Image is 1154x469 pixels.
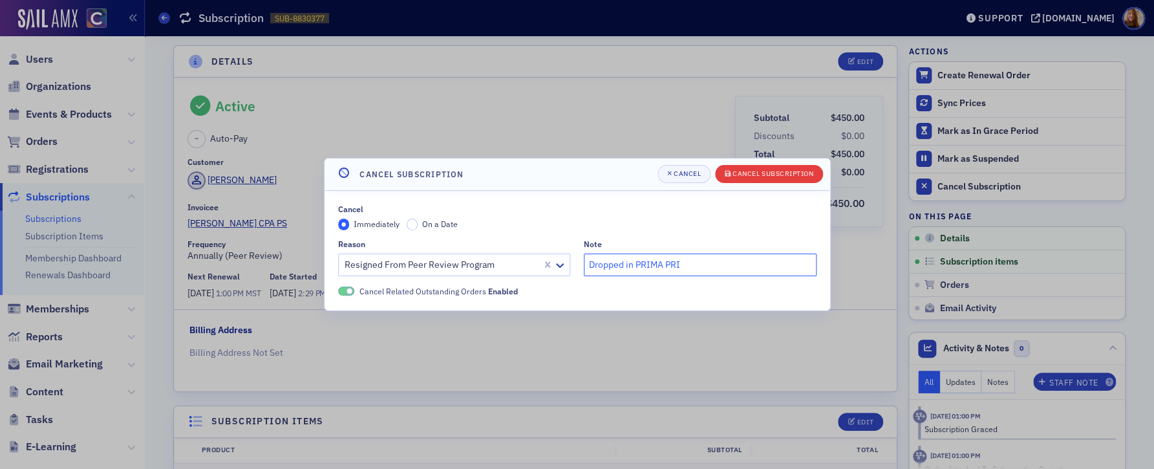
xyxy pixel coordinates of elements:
[422,219,458,229] span: On a Date
[407,219,418,230] input: On a Date
[338,219,350,230] input: Immediately
[359,285,518,297] span: Cancel Related Outstanding Orders
[354,219,400,229] span: Immediately
[338,239,365,249] div: Reason
[338,287,355,296] span: Enabled
[359,168,464,180] h4: Cancel Subscription
[584,239,602,249] div: Note
[732,170,813,177] div: Cancel Subscription
[674,170,701,177] div: Cancel
[657,165,711,183] button: Cancel
[338,204,363,214] div: Cancel
[488,286,518,296] span: Enabled
[715,165,823,183] button: Cancel Subscription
